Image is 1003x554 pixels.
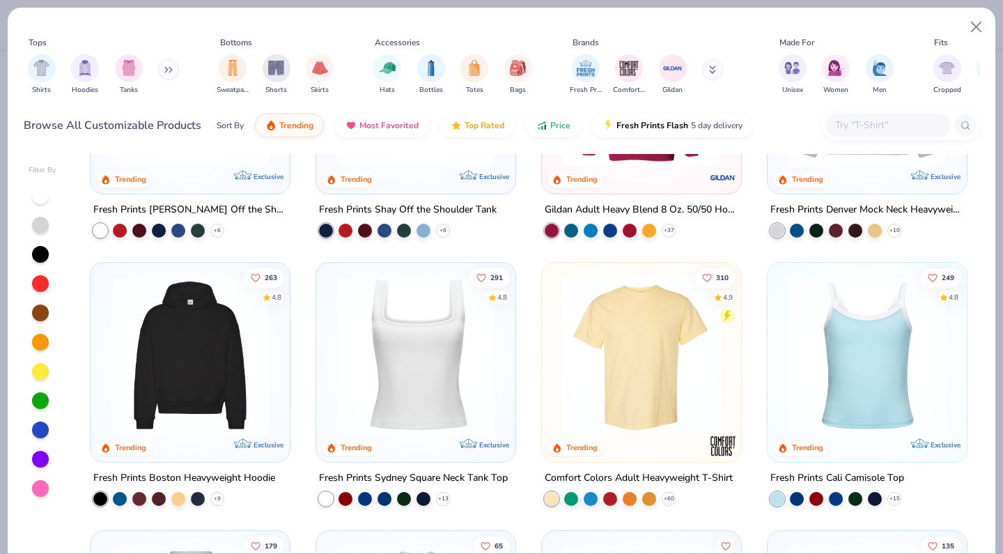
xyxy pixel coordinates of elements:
div: Fits [934,36,948,49]
span: Exclusive [930,440,960,449]
span: Unisex [782,85,803,95]
span: + 10 [889,226,899,235]
div: Fresh Prints Boston Heavyweight Hoodie [93,469,275,486]
button: Like [469,268,510,287]
div: 4.8 [272,292,282,302]
span: Bags [510,85,526,95]
button: Like [921,268,961,287]
span: Fresh Prints Flash [616,120,688,131]
button: Close [963,14,990,40]
span: Comfort Colors [613,85,645,95]
span: Sweatpants [217,85,249,95]
div: filter for Hats [373,54,401,95]
span: + 15 [889,494,899,502]
img: Fresh Prints Image [575,58,596,79]
span: 291 [490,274,503,281]
div: filter for Cropped [933,54,961,95]
button: filter button [613,54,645,95]
span: + 13 [438,494,449,502]
span: Shirts [32,85,51,95]
img: Cropped Image [939,60,955,76]
div: filter for Fresh Prints [570,54,602,95]
div: filter for Unisex [779,54,807,95]
span: Exclusive [254,440,283,449]
div: filter for Tanks [115,54,143,95]
img: f5d85501-0dbb-4ee4-b115-c08fa3845d83 [782,8,953,166]
img: Hoodies Image [77,60,93,76]
div: filter for Shirts [28,54,56,95]
span: Hoodies [72,85,98,95]
div: Browse All Customizable Products [24,117,201,134]
div: Filter By [29,165,56,176]
span: Tanks [120,85,138,95]
img: a25d9891-da96-49f3-a35e-76288174bf3a [782,277,953,434]
img: Women Image [828,60,844,76]
div: Fresh Prints Sydney Square Neck Tank Top [319,469,508,486]
div: Gildan Adult Heavy Blend 8 Oz. 50/50 Hooded Sweatshirt [545,201,738,219]
span: Bottles [419,85,443,95]
img: 5716b33b-ee27-473a-ad8a-9b8687048459 [330,8,501,166]
img: Totes Image [467,60,482,76]
div: Brands [573,36,599,49]
span: Gildan [662,85,683,95]
span: + 37 [663,226,674,235]
div: Fresh Prints Denver Mock Neck Heavyweight Sweatshirt [770,201,964,219]
div: Sort By [217,119,244,132]
div: 4.8 [497,292,507,302]
button: filter button [417,54,445,95]
button: Top Rated [440,114,515,137]
div: Tops [29,36,47,49]
img: 01756b78-01f6-4cc6-8d8a-3c30c1a0c8ac [556,8,727,166]
span: Fresh Prints [570,85,602,95]
div: Comfort Colors Adult Heavyweight T-Shirt [545,469,733,486]
img: Comfort Colors logo [709,431,737,459]
button: filter button [263,54,290,95]
span: 249 [942,274,954,281]
button: filter button [71,54,99,95]
button: Fresh Prints Flash5 day delivery [592,114,753,137]
span: Cropped [933,85,961,95]
button: filter button [115,54,143,95]
button: filter button [779,54,807,95]
div: Accessories [375,36,420,49]
div: 4.8 [949,292,958,302]
div: filter for Hoodies [71,54,99,95]
img: Bags Image [510,60,525,76]
span: 179 [265,542,278,549]
div: Bottoms [220,36,252,49]
div: filter for Bottles [417,54,445,95]
span: Hats [380,85,395,95]
img: 91acfc32-fd48-4d6b-bdad-a4c1a30ac3fc [104,277,276,434]
img: Men Image [872,60,887,76]
img: Gildan logo [709,164,737,192]
span: + 6 [214,226,221,235]
span: + 6 [440,226,446,235]
img: Bottles Image [423,60,439,76]
button: filter button [933,54,961,95]
div: filter for Shorts [263,54,290,95]
button: filter button [659,54,687,95]
span: Trending [279,120,313,131]
img: a1c94bf0-cbc2-4c5c-96ec-cab3b8502a7f [104,8,276,166]
img: 029b8af0-80e6-406f-9fdc-fdf898547912 [556,277,727,434]
span: Exclusive [479,172,509,181]
span: + 60 [663,494,674,502]
div: Fresh Prints Cali Camisole Top [770,469,904,486]
img: most_fav.gif [345,120,357,131]
div: filter for Sweatpants [217,54,249,95]
span: 65 [495,542,503,549]
div: filter for Comfort Colors [613,54,645,95]
div: Fresh Prints [PERSON_NAME] Off the Shoulder Top [93,201,287,219]
span: Top Rated [465,120,504,131]
span: Shorts [265,85,287,95]
button: filter button [217,54,249,95]
button: Like [695,268,736,287]
img: 94a2aa95-cd2b-4983-969b-ecd512716e9a [330,277,501,434]
img: Unisex Image [784,60,800,76]
span: Skirts [311,85,329,95]
div: filter for Women [822,54,850,95]
div: Fresh Prints Shay Off the Shoulder Tank [319,201,497,219]
div: filter for Gildan [659,54,687,95]
span: Women [823,85,848,95]
img: TopRated.gif [451,120,462,131]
